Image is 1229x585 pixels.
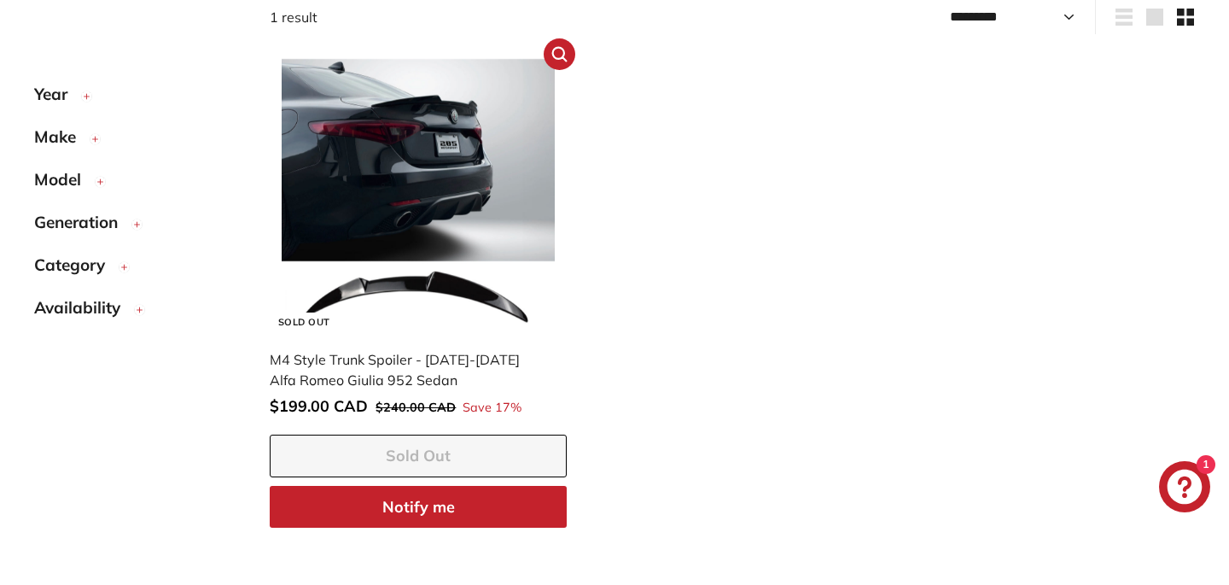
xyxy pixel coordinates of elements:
[34,120,242,162] button: Make
[270,349,550,390] div: M4 Style Trunk Spoiler - [DATE]-[DATE] Alfa Romeo Giulia 952 Sedan
[34,162,242,205] button: Model
[270,7,732,27] div: 1 result
[1154,461,1215,517] inbox-online-store-chat: Shopify online store chat
[34,295,133,320] span: Availability
[270,47,567,435] a: Sold Out M4 Style Trunk Spoiler - [DATE]-[DATE] Alfa Romeo Giulia 952 Sedan Save 17%
[34,248,242,290] button: Category
[271,313,337,332] div: Sold Out
[34,210,131,235] span: Generation
[34,253,118,278] span: Category
[270,435,567,477] button: Sold Out
[34,205,242,248] button: Generation
[270,486,567,529] button: Notify me
[34,82,80,107] span: Year
[386,446,451,465] span: Sold Out
[34,167,94,192] span: Model
[270,396,368,416] span: $199.00 CAD
[463,399,521,418] span: Save 17%
[34,290,242,333] button: Availability
[34,125,89,149] span: Make
[34,77,242,120] button: Year
[376,400,456,415] span: $240.00 CAD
